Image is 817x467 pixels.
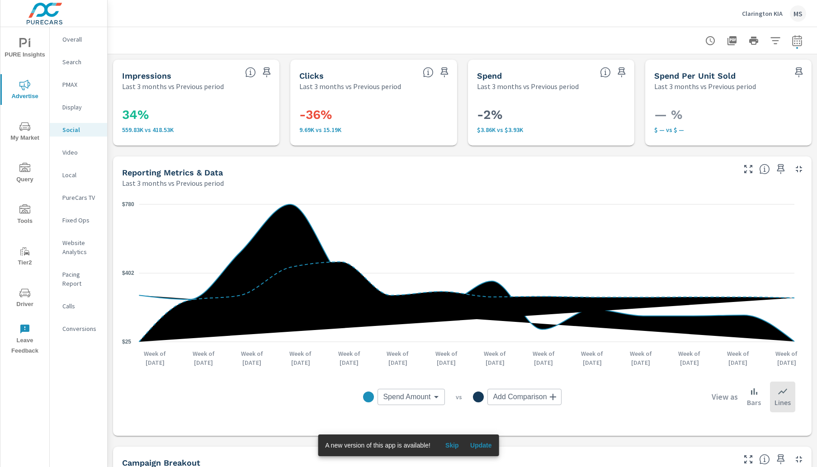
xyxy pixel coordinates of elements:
[3,288,47,310] span: Driver
[792,162,806,176] button: Minimize Widget
[576,349,608,367] p: Week of [DATE]
[792,452,806,467] button: Minimize Widget
[122,339,131,345] text: $25
[723,32,741,50] button: "Export Report to PDF"
[50,168,107,182] div: Local
[600,67,611,78] span: The amount of money spent on advertising during the period.
[62,148,100,157] p: Video
[62,324,100,333] p: Conversions
[122,126,270,133] p: 559,826 vs 418,530
[745,32,763,50] button: Print Report
[50,191,107,204] div: PureCars TV
[477,126,625,133] p: $3,857 vs $3,931
[285,349,316,367] p: Week of [DATE]
[654,107,803,123] h3: — %
[712,392,738,401] h6: View as
[383,392,430,401] span: Spend Amount
[774,452,788,467] span: Save this to your personalized report
[774,397,791,408] p: Lines
[62,193,100,202] p: PureCars TV
[62,216,100,225] p: Fixed Ops
[62,238,100,256] p: Website Analytics
[742,9,783,18] p: Clarington KIA
[382,349,414,367] p: Week of [DATE]
[477,81,579,92] p: Last 3 months vs Previous period
[122,178,224,189] p: Last 3 months vs Previous period
[3,163,47,185] span: Query
[62,80,100,89] p: PMAX
[477,71,502,80] h5: Spend
[741,452,756,467] button: Make Fullscreen
[487,389,561,405] div: Add Comparison
[430,349,462,367] p: Week of [DATE]
[654,126,803,133] p: $ — vs $ —
[792,65,806,80] span: Save this to your personalized report
[3,246,47,268] span: Tier2
[790,5,806,22] div: MS
[50,123,107,137] div: Social
[122,270,134,276] text: $402
[299,71,324,80] h5: Clicks
[299,107,448,123] h3: -36%
[378,389,445,405] div: Spend Amount
[50,146,107,159] div: Video
[722,349,754,367] p: Week of [DATE]
[299,81,401,92] p: Last 3 months vs Previous period
[766,32,784,50] button: Apply Filters
[759,164,770,175] span: Understand Social data over time and see how metrics compare to each other.
[122,71,171,80] h5: Impressions
[493,392,547,401] span: Add Comparison
[467,438,496,453] button: Update
[62,170,100,179] p: Local
[625,349,656,367] p: Week of [DATE]
[477,107,625,123] h3: -2%
[139,349,171,367] p: Week of [DATE]
[122,201,134,208] text: $780
[0,27,49,360] div: nav menu
[3,324,47,356] span: Leave Feedback
[333,349,365,367] p: Week of [DATE]
[50,100,107,114] div: Display
[260,65,274,80] span: Save this to your personalized report
[528,349,559,367] p: Week of [DATE]
[50,55,107,69] div: Search
[445,393,473,401] p: vs
[188,349,219,367] p: Week of [DATE]
[741,162,756,176] button: Make Fullscreen
[62,125,100,134] p: Social
[441,441,463,449] span: Skip
[50,322,107,335] div: Conversions
[236,349,268,367] p: Week of [DATE]
[62,57,100,66] p: Search
[3,121,47,143] span: My Market
[3,204,47,226] span: Tools
[62,270,100,288] p: Pacing Report
[299,126,448,133] p: 9,685 vs 15,193
[62,302,100,311] p: Calls
[50,268,107,290] div: Pacing Report
[674,349,705,367] p: Week of [DATE]
[50,33,107,46] div: Overall
[774,162,788,176] span: Save this to your personalized report
[771,349,803,367] p: Week of [DATE]
[788,32,806,50] button: Select Date Range
[122,168,223,177] h5: Reporting Metrics & Data
[654,81,756,92] p: Last 3 months vs Previous period
[122,81,224,92] p: Last 3 months vs Previous period
[245,67,256,78] span: The number of times an ad was shown on your behalf.
[654,71,736,80] h5: Spend Per Unit Sold
[50,213,107,227] div: Fixed Ops
[325,442,430,449] span: A new version of this app is available!
[438,438,467,453] button: Skip
[50,299,107,313] div: Calls
[470,441,492,449] span: Update
[122,107,270,123] h3: 34%
[3,80,47,102] span: Advertise
[614,65,629,80] span: Save this to your personalized report
[50,236,107,259] div: Website Analytics
[479,349,511,367] p: Week of [DATE]
[437,65,452,80] span: Save this to your personalized report
[759,454,770,465] span: This is a summary of Social performance results by campaign. Each column can be sorted.
[3,38,47,60] span: PURE Insights
[50,78,107,91] div: PMAX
